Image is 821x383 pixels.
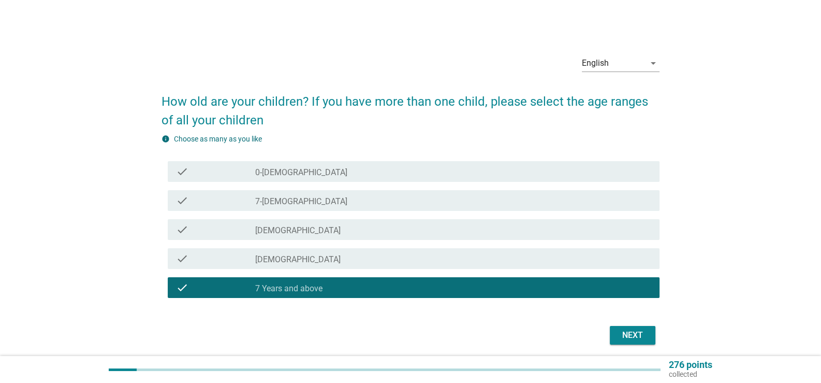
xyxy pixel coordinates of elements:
p: 276 points [669,360,712,370]
label: [DEMOGRAPHIC_DATA] [255,254,341,265]
i: check [176,165,188,178]
h2: How old are your children? If you have more than one child, please select the age ranges of all y... [162,82,659,130]
i: check [176,223,188,236]
label: [DEMOGRAPHIC_DATA] [255,225,341,236]
p: collected [669,370,712,379]
label: Choose as many as you like [174,135,262,143]
div: English [582,59,609,68]
label: 7-[DEMOGRAPHIC_DATA] [255,196,347,207]
label: 0-[DEMOGRAPHIC_DATA] [255,167,347,178]
i: check [176,194,188,207]
label: 7 Years and above [255,283,322,294]
i: check [176,281,188,294]
button: Next [610,326,655,345]
i: info [162,135,170,143]
i: check [176,252,188,265]
i: arrow_drop_down [647,57,659,69]
div: Next [618,329,647,342]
